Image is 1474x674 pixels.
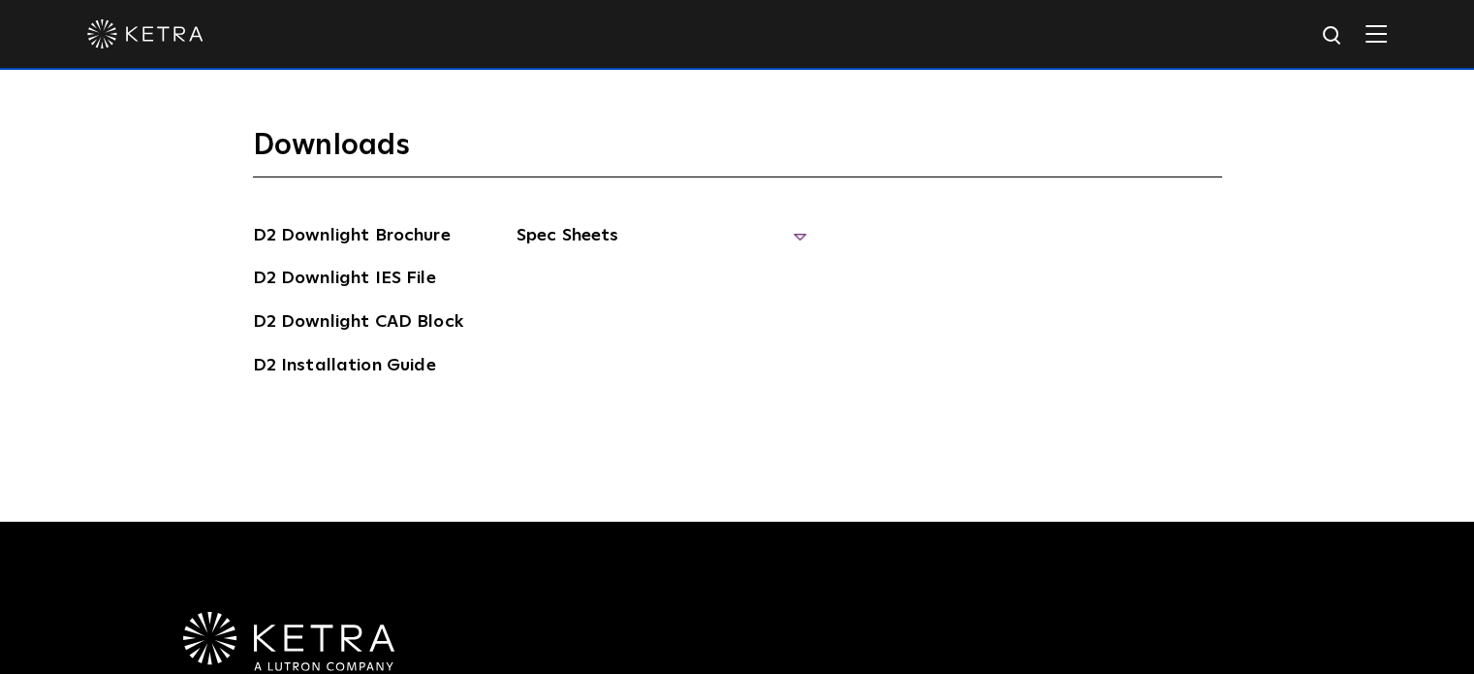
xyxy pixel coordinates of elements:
[1321,24,1345,48] img: search icon
[253,352,436,383] a: D2 Installation Guide
[253,127,1222,177] h3: Downloads
[253,308,463,339] a: D2 Downlight CAD Block
[183,612,394,672] img: Ketra-aLutronCo_White_RGB
[253,265,436,296] a: D2 Downlight IES File
[517,222,807,265] span: Spec Sheets
[253,222,451,253] a: D2 Downlight Brochure
[87,19,204,48] img: ketra-logo-2019-white
[1365,24,1387,43] img: Hamburger%20Nav.svg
